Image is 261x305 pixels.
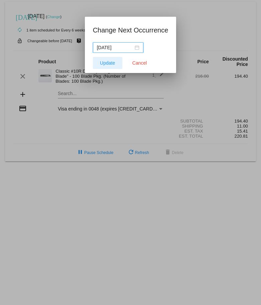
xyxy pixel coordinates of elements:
span: Update [100,60,115,66]
button: Update [93,57,122,69]
button: Close dialog [125,57,154,69]
span: Cancel [132,60,147,66]
h1: Change Next Occurrence [93,25,168,35]
input: Select date [97,44,133,51]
